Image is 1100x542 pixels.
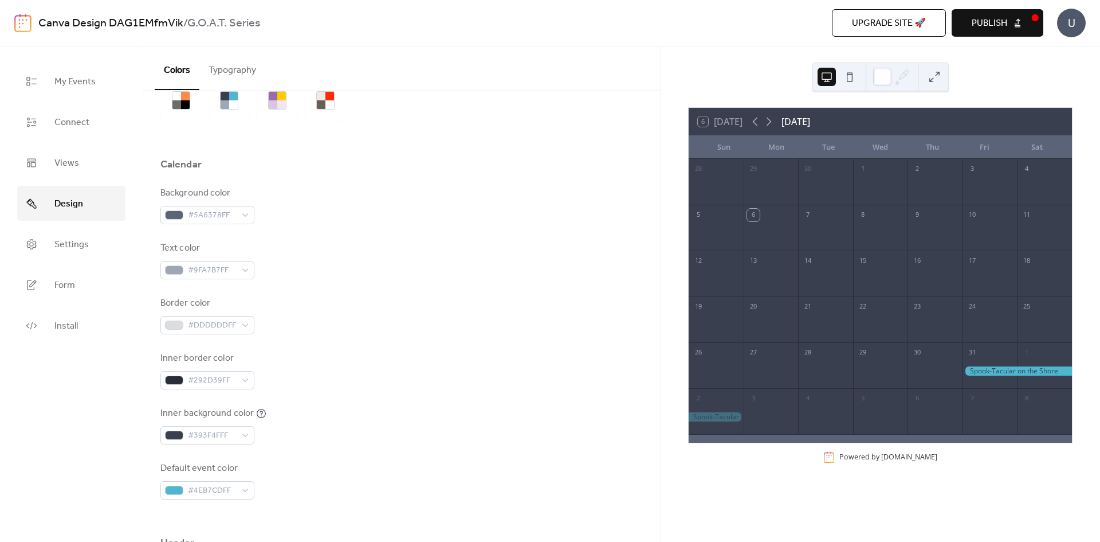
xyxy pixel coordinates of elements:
span: Form [54,276,75,294]
div: U [1057,9,1086,37]
div: 28 [692,163,705,176]
div: 2 [911,163,924,176]
div: Thu [906,136,958,159]
div: 30 [911,346,924,359]
div: 7 [802,209,814,221]
div: 4 [1020,163,1033,176]
div: 8 [1020,392,1033,405]
div: Wed [854,136,906,159]
span: #393F4FFF [188,429,236,443]
div: 25 [1020,301,1033,313]
span: #DDDDDDFF [188,319,236,333]
span: Views [54,154,79,172]
a: My Events [17,64,125,99]
button: Upgrade site 🚀 [832,9,946,37]
div: 12 [692,255,705,267]
div: 16 [911,255,924,267]
span: My Events [54,73,96,91]
div: 28 [802,346,814,359]
div: 9 [911,209,924,221]
div: 24 [966,301,979,313]
span: Design [54,195,83,213]
img: logo [14,14,32,32]
div: Inner background color [160,407,254,420]
div: 4 [802,392,814,405]
div: Calendar [160,158,202,171]
div: 3 [966,163,979,176]
div: 15 [857,255,869,267]
b: G.O.A.T. Series [187,13,260,34]
div: Powered by [839,452,937,462]
div: 8 [857,209,869,221]
div: Background color [160,186,252,200]
div: 5 [692,209,705,221]
a: Canva Design DAG1EMfmVik [38,13,183,34]
button: Typography [199,46,265,89]
span: Publish [972,17,1007,30]
div: Tue [802,136,854,159]
a: Connect [17,104,125,139]
span: Install [54,317,78,335]
div: 20 [747,301,760,313]
div: 27 [747,346,760,359]
span: #5A6378FF [188,209,236,223]
div: 11 [1020,209,1033,221]
div: 31 [966,346,979,359]
div: 1 [1020,346,1033,359]
div: 29 [747,163,760,176]
div: Sat [1011,136,1063,159]
a: Form [17,267,125,302]
a: [DOMAIN_NAME] [881,452,937,462]
span: #9FA7B7FF [188,264,236,278]
div: 5 [857,392,869,405]
div: 6 [911,392,924,405]
span: #292D39FF [188,374,236,388]
div: 2 [692,392,705,405]
div: 3 [747,392,760,405]
div: 26 [692,346,705,359]
div: 29 [857,346,869,359]
span: Settings [54,236,89,254]
div: Mon [750,136,802,159]
a: Views [17,145,125,180]
span: Upgrade site 🚀 [852,17,926,30]
div: 14 [802,255,814,267]
div: Text color [160,241,252,255]
div: 7 [966,392,979,405]
a: Design [17,186,125,221]
div: 23 [911,301,924,313]
button: Publish [952,9,1043,37]
div: 19 [692,301,705,313]
div: 10 [966,209,979,221]
div: 18 [1020,255,1033,267]
div: 21 [802,301,814,313]
div: 6 [747,209,760,221]
div: Default event color [160,462,252,475]
div: Inner border color [160,352,252,365]
div: 30 [802,163,814,176]
div: 13 [747,255,760,267]
div: 17 [966,255,979,267]
div: 22 [857,301,869,313]
div: Border color [160,297,252,310]
button: Colors [155,46,199,90]
a: Settings [17,227,125,262]
div: Fri [958,136,1011,159]
div: 1 [857,163,869,176]
div: [DATE] [781,115,810,128]
span: Connect [54,114,89,131]
a: Install [17,308,125,343]
div: Spook-Tacular on the Shore [962,366,1072,376]
b: / [183,13,187,34]
span: #4EB7CDFF [188,484,236,498]
div: Sun [698,136,750,159]
div: Spook-Tacular on the Shore [689,412,744,422]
